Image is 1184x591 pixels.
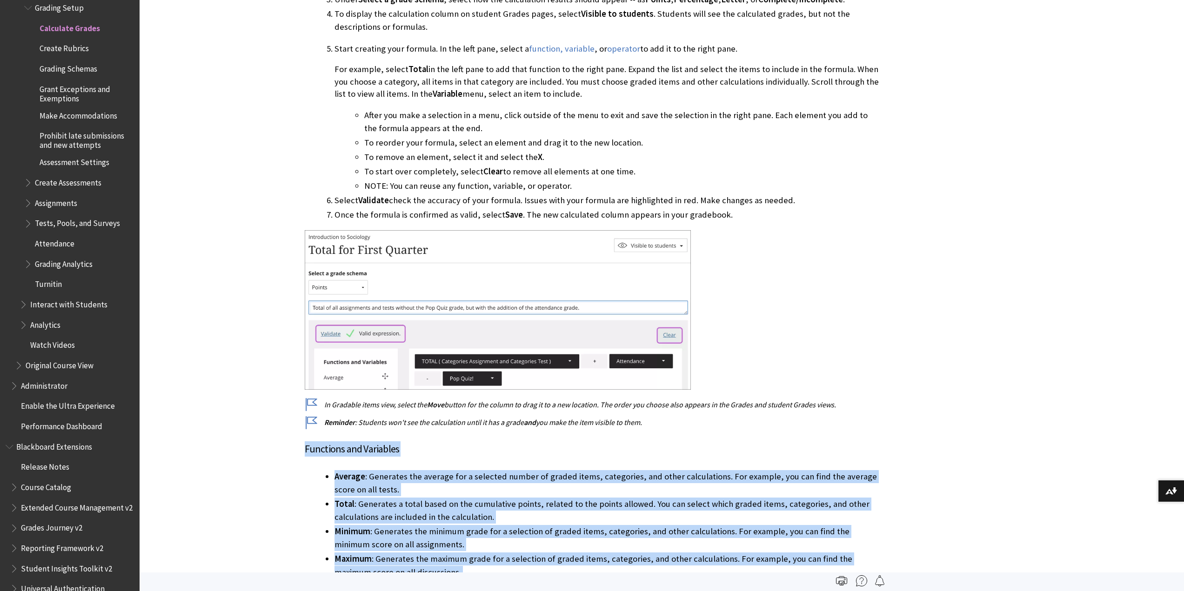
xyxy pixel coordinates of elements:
h4: Functions and Variables [305,441,882,457]
img: More help [856,575,867,586]
li: Select check the accuracy of your formula. Issues with your formula are highlighted in red. Make ... [334,194,882,207]
span: Variable [433,88,462,99]
span: Course Catalog [21,479,71,492]
span: Grading Analytics [35,256,93,269]
p: : Students won't see the calculation until it has a grade you make the item visible to them. [305,417,882,427]
span: Watch Videos [30,338,75,350]
span: Assignments [35,195,77,208]
span: Reporting Framework v2 [21,540,103,553]
span: Calculate Grades [40,20,100,33]
span: Assessment Settings [40,155,109,167]
span: Original Course View [26,358,94,370]
li: : Generates the average for a selected number of graded items, categories, and other calculations... [334,470,882,496]
span: Total [408,64,428,74]
p: For example, select in the left pane to add that function to the right pane. Expand the list and ... [334,63,882,100]
span: Grades Journey v2 [21,520,82,533]
li: To remove an element, select it and select the . [364,151,882,164]
span: Maximum [334,553,372,564]
li: NOTE: You can reuse any function, variable, or operator. [364,179,882,193]
span: Attendance [35,236,74,248]
li: : Generates the maximum grade for a selection of graded items, categories, and other calculations... [334,552,882,578]
span: X [538,152,542,162]
span: Turnitin [35,277,62,289]
span: Create Rubrics [40,40,89,53]
p: Start creating your formula. In the left pane, select a , or to add it to the right pane. [334,43,882,55]
span: Student Insights Toolkit v2 [21,561,112,573]
span: Enable the Ultra Experience [21,398,115,411]
span: Reminder [324,418,355,427]
li: After you make a selection in a menu, click outside of the menu to exit and save the selection in... [364,109,882,135]
img: Example of gradebook calculation [305,230,691,390]
span: Total [334,498,355,509]
span: Grading Schemas [40,61,97,73]
span: Validate [358,195,389,206]
span: Save [505,209,523,220]
li: To display the calculation column on student Grades pages, select . Students will see the calcula... [334,7,882,33]
span: Analytics [30,317,60,330]
li: To start over completely, select to remove all elements at one time. [364,165,882,178]
span: Extended Course Management v2 [21,500,133,512]
span: Tests, Pools, and Surveys [35,216,120,228]
span: Visible to students [581,8,654,19]
a: function, variable [529,43,595,54]
span: Minimum [334,526,370,537]
li: : Generates a total based on the cumulative points, related to the points allowed. You can select... [334,498,882,524]
span: Make Accommodations [40,108,117,120]
span: Release Notes [21,459,69,472]
img: Print [836,575,847,586]
p: In Gradable items view, select the button for the column to drag it to a new location. The order ... [305,399,882,410]
span: Create Assessments [35,175,101,187]
span: Interact with Students [30,297,107,309]
span: Grant Exceptions and Exemptions [40,81,133,103]
span: Performance Dashboard [21,418,102,431]
li: To reorder your formula, select an element and drag it to the new location. [364,136,882,149]
span: Administrator [21,378,67,391]
span: Prohibit late submissions and new attempts [40,128,133,150]
a: operator [607,43,640,54]
span: Blackboard Extensions [16,439,92,452]
img: Follow this page [874,575,885,586]
span: Average [334,471,365,482]
span: Move [427,400,444,409]
span: Clear [483,166,503,177]
li: : Generates the minimum grade for a selection of graded items, categories, and other calculations... [334,525,882,551]
li: Once the formula is confirmed as valid, select . The new calculated column appears in your gradeb... [334,208,882,221]
span: and [524,418,536,427]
